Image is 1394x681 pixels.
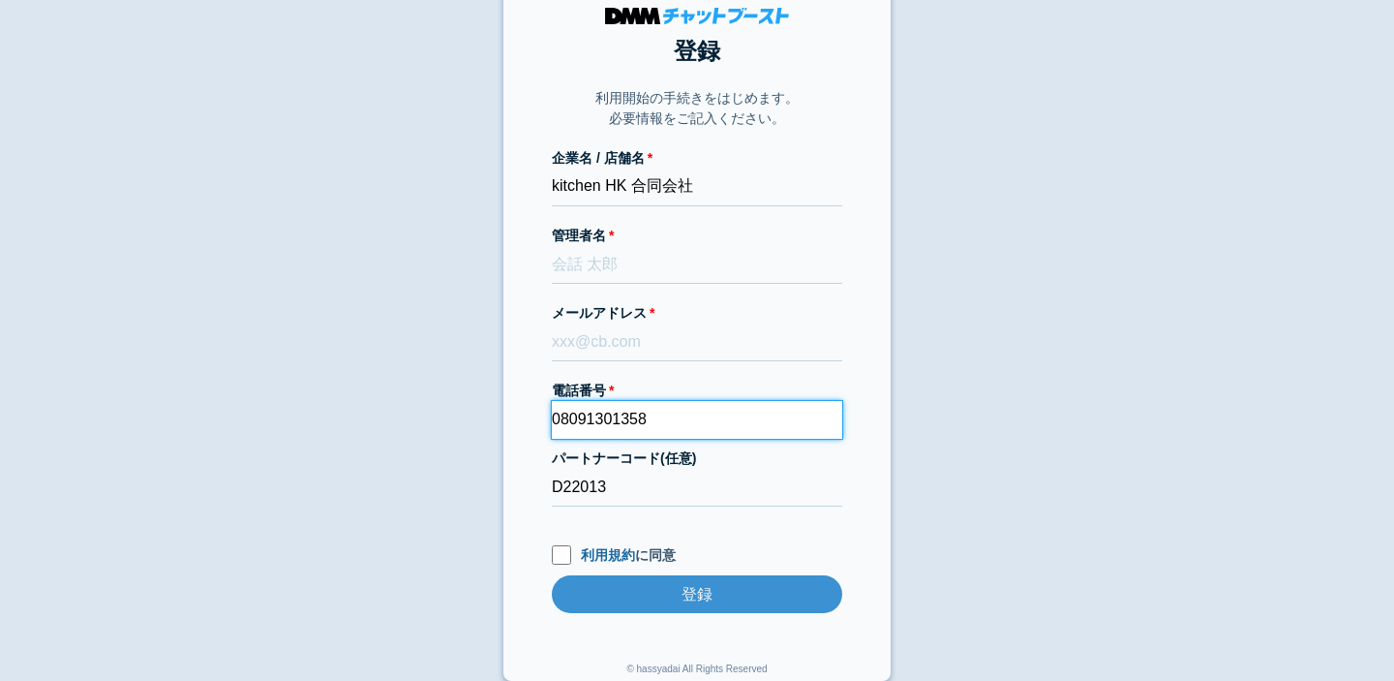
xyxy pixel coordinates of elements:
[552,401,842,439] input: 0000000000
[552,148,842,169] label: 企業名 / 店舗名
[552,226,842,246] label: 管理者名
[552,449,842,469] label: パートナーコード(任意)
[552,169,842,206] input: 株式会社チャットブースト
[626,662,767,681] div: © hassyadai All Rights Reserved
[552,303,842,324] label: メールアドレス
[552,381,842,401] label: 電話番号
[552,324,842,361] input: xxx@cb.com
[581,547,635,563] a: 利用規約
[552,545,842,566] label: に同意
[552,34,842,69] h1: 登録
[605,8,789,24] img: DMMチャットブースト
[552,575,842,613] input: 登録
[552,545,571,565] input: 利用規約に同意
[552,469,842,507] input: ABC123
[552,246,842,284] input: 会話 太郎
[595,88,799,129] p: 利用開始の手続きをはじめます。 必要情報をご記入ください。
